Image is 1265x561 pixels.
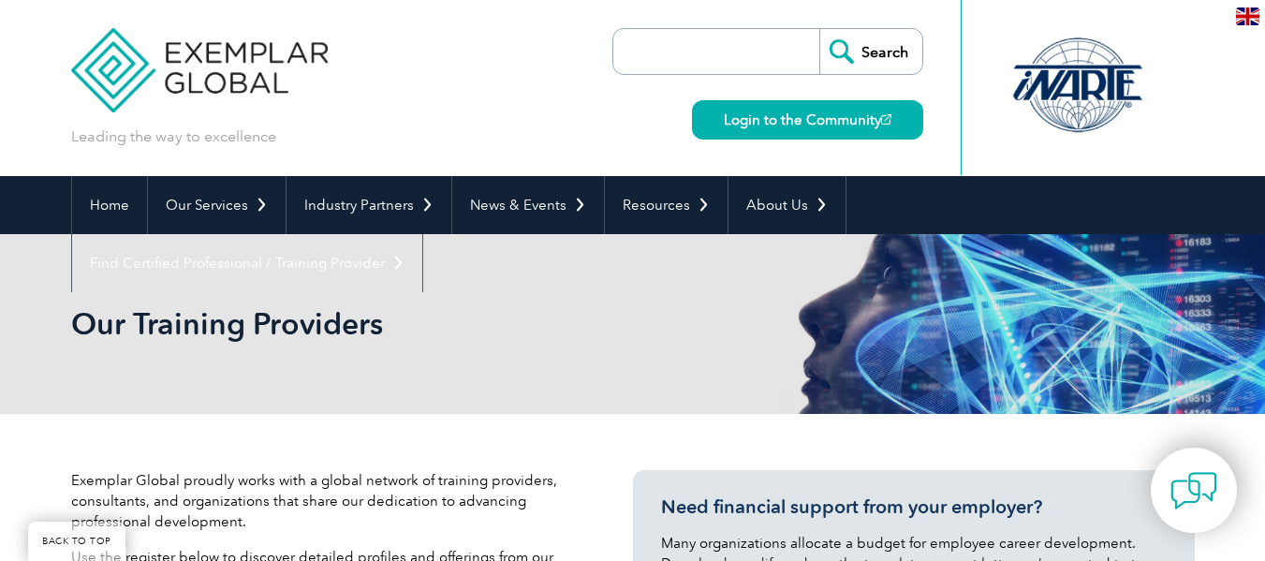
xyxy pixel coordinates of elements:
img: contact-chat.png [1170,467,1217,514]
h3: Need financial support from your employer? [661,495,1167,519]
a: Resources [605,176,728,234]
img: en [1236,7,1259,25]
a: Find Certified Professional / Training Provider [72,234,422,292]
a: Home [72,176,147,234]
p: Exemplar Global proudly works with a global network of training providers, consultants, and organ... [71,470,577,532]
a: BACK TO TOP [28,522,125,561]
p: Leading the way to excellence [71,126,276,147]
img: open_square.png [881,114,891,125]
a: Our Services [148,176,286,234]
a: About Us [728,176,846,234]
a: Industry Partners [287,176,451,234]
input: Search [819,29,922,74]
a: News & Events [452,176,604,234]
a: Login to the Community [692,100,923,140]
h2: Our Training Providers [71,309,858,339]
